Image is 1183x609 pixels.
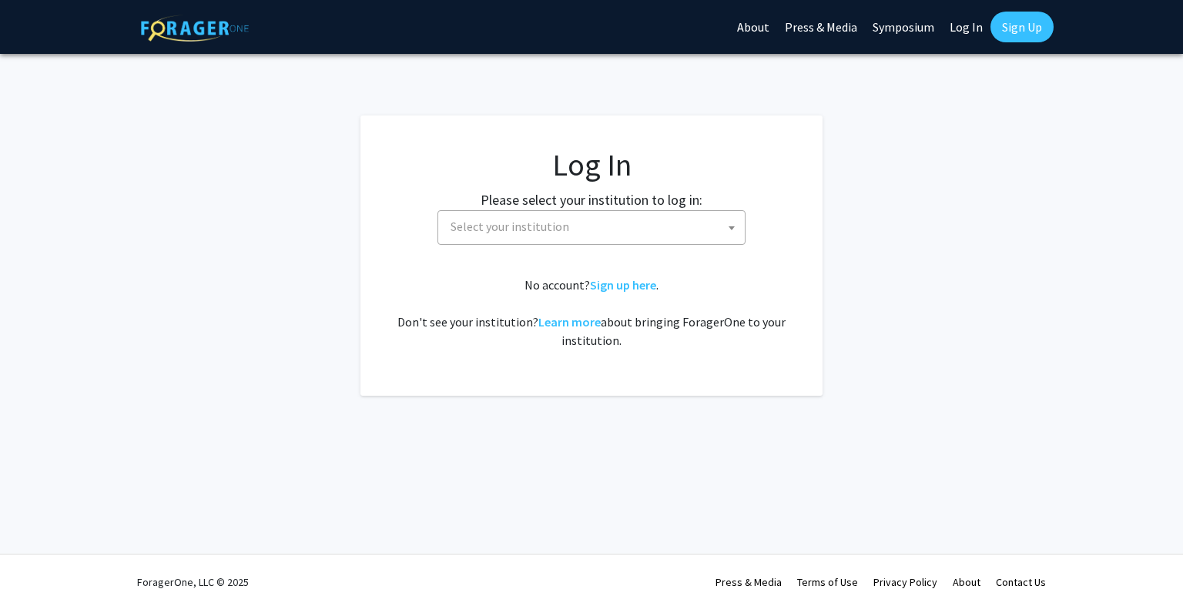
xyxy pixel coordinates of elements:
a: Learn more about bringing ForagerOne to your institution [538,314,601,330]
span: Select your institution [444,211,745,243]
a: Privacy Policy [873,575,937,589]
img: ForagerOne Logo [141,15,249,42]
a: About [953,575,980,589]
span: Select your institution [451,219,569,234]
iframe: Chat [12,540,65,597]
a: Sign Up [990,12,1054,42]
a: Press & Media [715,575,782,589]
span: Select your institution [437,210,746,245]
a: Sign up here [590,277,656,293]
div: No account? . Don't see your institution? about bringing ForagerOne to your institution. [391,276,792,350]
h1: Log In [391,146,792,183]
label: Please select your institution to log in: [481,189,702,210]
a: Terms of Use [797,575,858,589]
div: ForagerOne, LLC © 2025 [137,555,249,609]
a: Contact Us [996,575,1046,589]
